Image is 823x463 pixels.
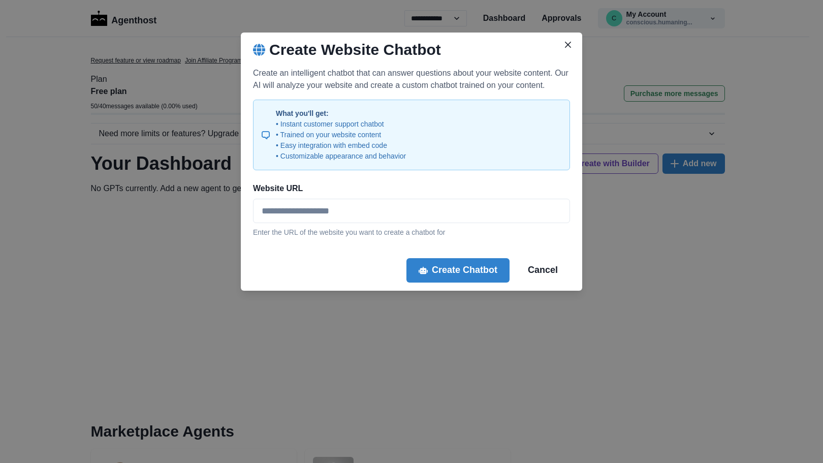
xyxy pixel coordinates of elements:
[269,41,441,59] h2: Create Website Chatbot
[253,182,564,195] label: Website URL
[253,67,570,91] p: Create an intelligent chatbot that can answer questions about your website content. Our AI will a...
[406,258,510,283] button: Create Chatbot
[276,108,406,119] p: What you'll get:
[516,258,570,283] button: Cancel
[253,227,570,238] p: Enter the URL of the website you want to create a chatbot for
[560,37,576,53] button: Close
[276,119,406,162] p: • Instant customer support chatbot • Trained on your website content • Easy integration with embe...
